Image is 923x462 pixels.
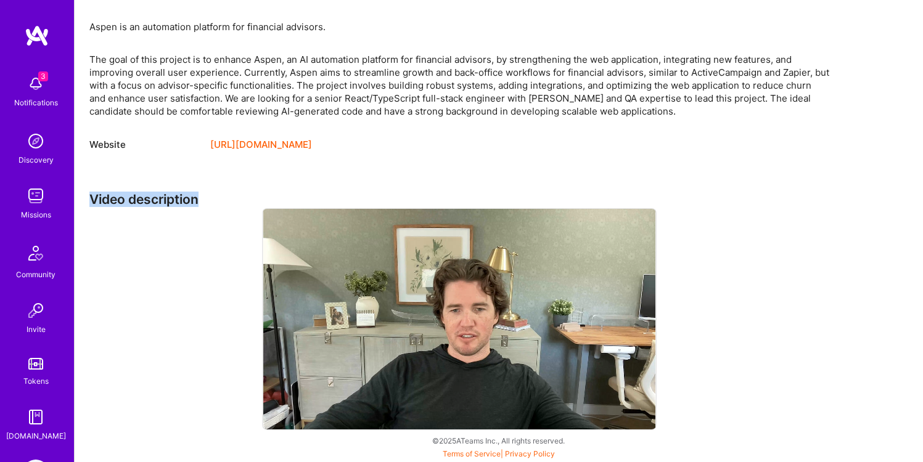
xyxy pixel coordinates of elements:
[74,425,923,456] div: © 2025 ATeams Inc., All rights reserved.
[25,25,49,47] img: logo
[21,208,51,221] div: Missions
[38,71,48,81] span: 3
[443,449,501,458] a: Terms of Service
[89,137,200,152] div: Website
[23,405,48,429] img: guide book
[23,71,48,96] img: bell
[23,184,48,208] img: teamwork
[443,449,555,458] span: |
[18,153,54,166] div: Discovery
[23,298,48,323] img: Invite
[21,238,51,268] img: Community
[89,53,829,118] div: The goal of this project is to enhance Aspen, an AI automation platform for financial advisors, b...
[16,268,55,281] div: Community
[505,449,555,458] a: Privacy Policy
[89,192,829,207] h3: Video description
[210,137,312,152] a: [URL][DOMAIN_NAME]
[27,323,46,336] div: Invite
[23,129,48,153] img: discovery
[14,96,58,109] div: Notifications
[6,429,66,442] div: [DOMAIN_NAME]
[89,20,829,33] p: Aspen is an automation platform for financial advisors.
[23,375,49,387] div: Tokens
[28,358,43,370] img: tokens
